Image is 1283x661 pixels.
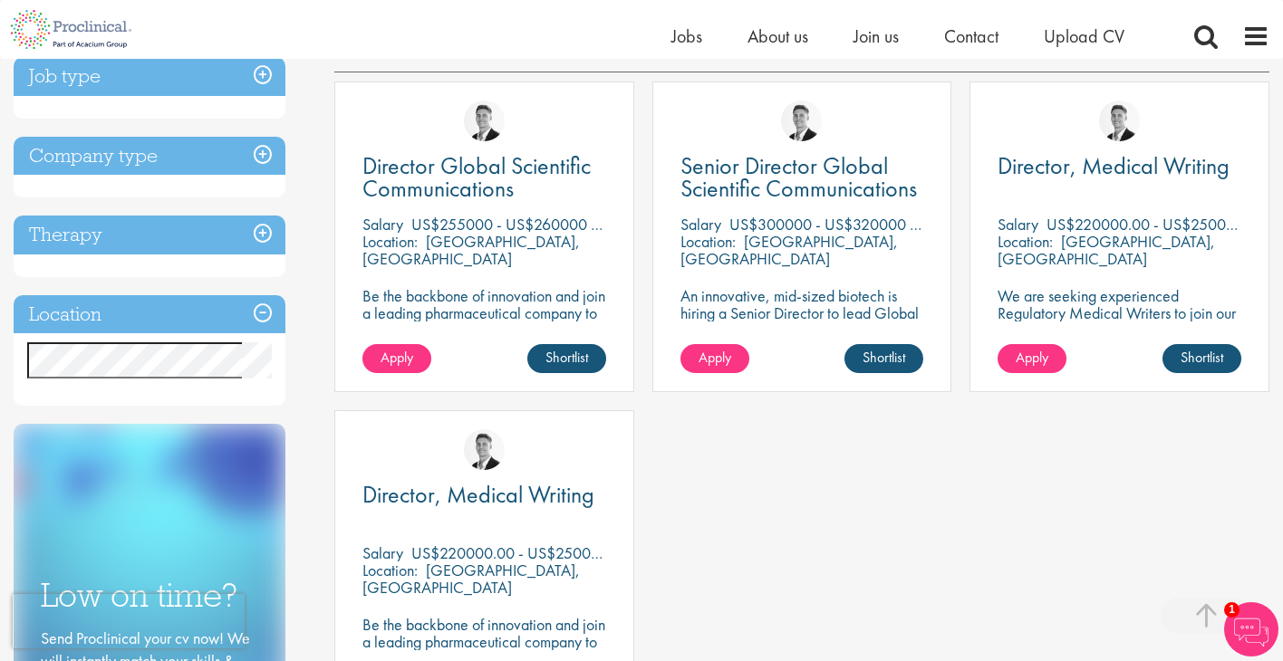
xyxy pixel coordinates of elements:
img: George Watson [781,101,822,141]
p: Be the backbone of innovation and join a leading pharmaceutical company to help keep life-changin... [362,287,606,390]
a: Apply [998,344,1066,373]
a: Director, Medical Writing [362,484,606,506]
span: Salary [998,214,1038,235]
a: Apply [680,344,749,373]
span: Location: [680,231,736,252]
span: Director, Medical Writing [362,479,594,510]
h3: Therapy [14,216,285,254]
a: Upload CV [1044,24,1124,48]
p: [GEOGRAPHIC_DATA], [GEOGRAPHIC_DATA] [680,231,898,269]
span: Director, Medical Writing [998,150,1230,181]
span: 1 [1224,602,1240,618]
span: Apply [1016,348,1048,367]
a: Shortlist [1162,344,1241,373]
p: [GEOGRAPHIC_DATA], [GEOGRAPHIC_DATA] [362,231,580,269]
a: About us [748,24,808,48]
span: Apply [699,348,731,367]
span: Salary [680,214,721,235]
span: Location: [362,231,418,252]
a: Shortlist [527,344,606,373]
h3: Low on time? [41,578,258,613]
a: Director, Medical Writing [998,155,1241,177]
span: Location: [998,231,1053,252]
a: Jobs [671,24,702,48]
h3: Job type [14,57,285,96]
span: Director Global Scientific Communications [362,150,591,204]
p: US$220000.00 - US$250000.00 per annum [411,542,699,563]
h3: Company type [14,137,285,176]
span: Salary [362,542,403,563]
span: Location: [362,560,418,580]
a: Join us [854,24,899,48]
span: Apply [381,348,413,367]
p: [GEOGRAPHIC_DATA], [GEOGRAPHIC_DATA] [998,231,1215,269]
img: George Watson [464,101,505,141]
p: We are seeking experienced Regulatory Medical Writers to join our client, a dynamic and growing b... [998,287,1241,356]
span: Senior Director Global Scientific Communications [680,150,917,204]
a: Shortlist [844,344,923,373]
p: US$255000 - US$260000 per annum + Highly Competitive Salary [411,214,836,235]
a: Director Global Scientific Communications [362,155,606,200]
p: [GEOGRAPHIC_DATA], [GEOGRAPHIC_DATA] [362,560,580,598]
h3: Location [14,295,285,334]
a: Apply [362,344,431,373]
a: Contact [944,24,998,48]
img: Chatbot [1224,602,1278,656]
p: US$300000 - US$320000 per annum + Highly Competitive Salary [729,214,1155,235]
p: An innovative, mid-sized biotech is hiring a Senior Director to lead Global Scientific Communicat... [680,287,924,356]
img: George Watson [464,429,505,470]
iframe: reCAPTCHA [13,594,245,648]
a: Senior Director Global Scientific Communications [680,155,924,200]
img: George Watson [1099,101,1140,141]
span: Salary [362,214,403,235]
